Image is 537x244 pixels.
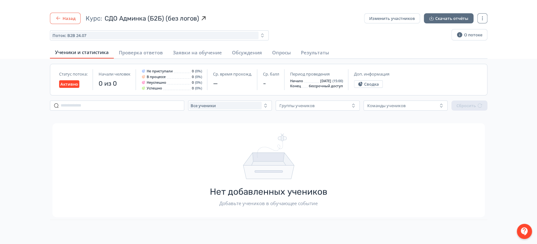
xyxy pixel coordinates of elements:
[290,71,330,76] span: Период проведения
[147,86,162,90] span: Успешно
[105,14,199,23] span: СДО Админка (Б2Б) (без логов)
[354,80,383,88] button: Сводка
[363,101,448,111] button: Команды учеников
[195,69,202,73] span: (0%)
[333,79,343,83] span: (15:00)
[301,49,329,56] span: Результаты
[367,103,406,108] div: Команды учеников
[147,81,166,84] span: Неуспешно
[279,103,314,108] div: Группы учеников
[60,82,78,87] span: Активно
[451,29,487,40] button: О потоке
[173,49,222,56] span: Заявки на обучение
[50,30,269,40] button: Поток: B2B 24.07
[364,82,379,87] span: Сводка
[320,79,331,83] span: [DATE]
[191,103,216,108] span: Все ученики
[195,75,202,79] span: (0%)
[219,199,318,207] span: Добавьте учеников в обучающее событие
[188,101,272,111] button: Все ученики
[50,13,81,24] button: Назад
[354,71,389,76] span: Доп. информация
[290,79,303,83] span: Начало
[147,69,173,73] span: Не приступали
[290,84,301,88] span: Конец
[195,86,202,90] span: (0%)
[213,79,252,88] span: —
[192,69,194,73] span: 0
[210,187,327,197] span: Нет добавленных учеников
[195,81,202,84] span: (0%)
[86,14,102,23] span: Курс:
[272,49,291,56] span: Опросы
[364,13,420,23] button: Изменить участников
[52,33,86,38] span: Поток: B2B 24.07
[147,75,166,79] span: В процессе
[263,79,279,88] span: -
[119,49,163,56] span: Проверка ответов
[55,49,109,55] span: Ученики и статистика
[192,81,194,84] span: 0
[424,13,473,23] button: Скачать отчёты
[192,86,194,90] span: 0
[309,84,343,88] span: бессрочный доступ
[99,71,131,76] span: Начали человек
[99,79,131,88] span: 0 из 0
[59,71,88,76] span: Статус потока:
[192,75,194,79] span: 0
[213,71,252,76] span: Ср. время прохожд.
[451,101,487,111] button: Сбросить
[232,49,262,56] span: Обсуждения
[263,71,279,76] span: Ср. балл
[276,101,360,111] button: Группы учеников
